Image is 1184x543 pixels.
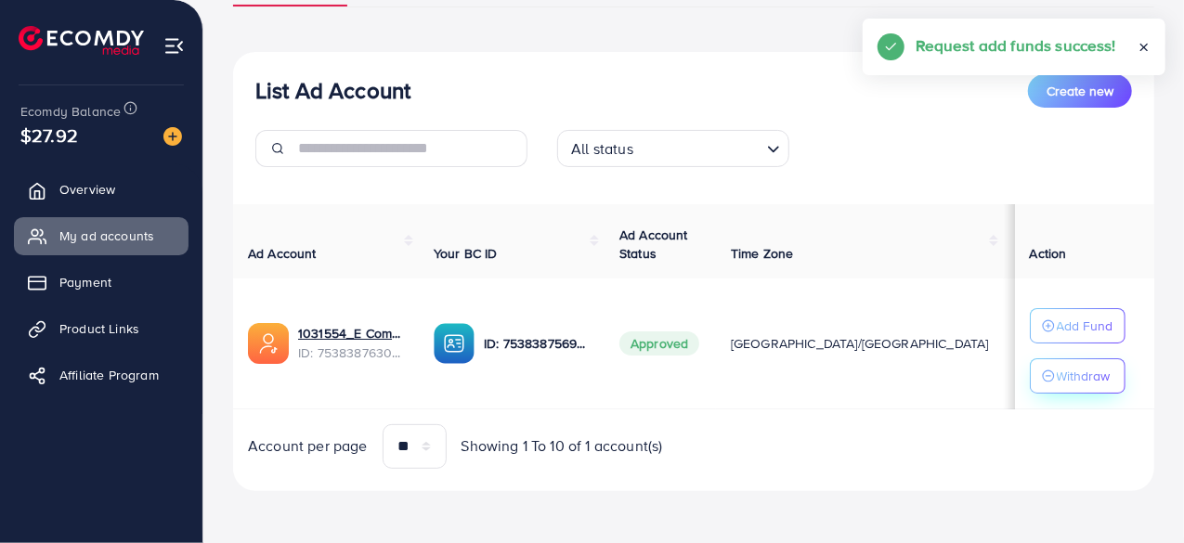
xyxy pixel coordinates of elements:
[59,319,139,338] span: Product Links
[248,435,368,457] span: Account per page
[916,33,1116,58] h5: Request add funds success!
[298,343,404,362] span: ID: 7538387630112047122
[462,435,663,457] span: Showing 1 To 10 of 1 account(s)
[434,323,475,364] img: ic-ba-acc.ded83a64.svg
[1030,358,1125,394] button: Withdraw
[20,122,78,149] span: $27.92
[20,102,121,121] span: Ecomdy Balance
[14,217,189,254] a: My ad accounts
[14,356,189,394] a: Affiliate Program
[731,244,793,263] span: Time Zone
[1057,365,1111,387] p: Withdraw
[14,264,189,301] a: Payment
[619,331,699,356] span: Approved
[1057,315,1113,337] p: Add Fund
[567,136,637,162] span: All status
[59,226,154,245] span: My ad accounts
[19,26,144,55] img: logo
[248,244,317,263] span: Ad Account
[731,334,989,353] span: [GEOGRAPHIC_DATA]/[GEOGRAPHIC_DATA]
[557,130,789,167] div: Search for option
[163,35,185,57] img: menu
[14,171,189,208] a: Overview
[434,244,498,263] span: Your BC ID
[1047,82,1113,100] span: Create new
[14,310,189,347] a: Product Links
[1030,244,1067,263] span: Action
[619,226,688,263] span: Ad Account Status
[59,273,111,291] span: Payment
[639,132,760,162] input: Search for option
[1028,74,1132,108] button: Create new
[1030,308,1125,343] button: Add Fund
[59,366,159,384] span: Affiliate Program
[298,324,404,343] a: 1031554_E Comdey_1755167724110
[484,332,590,355] p: ID: 7538387569235771393
[298,324,404,362] div: <span class='underline'>1031554_E Comdey_1755167724110</span></br>7538387630112047122
[163,127,182,146] img: image
[59,180,115,199] span: Overview
[255,77,410,104] h3: List Ad Account
[1105,459,1170,529] iframe: Chat
[248,323,289,364] img: ic-ads-acc.e4c84228.svg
